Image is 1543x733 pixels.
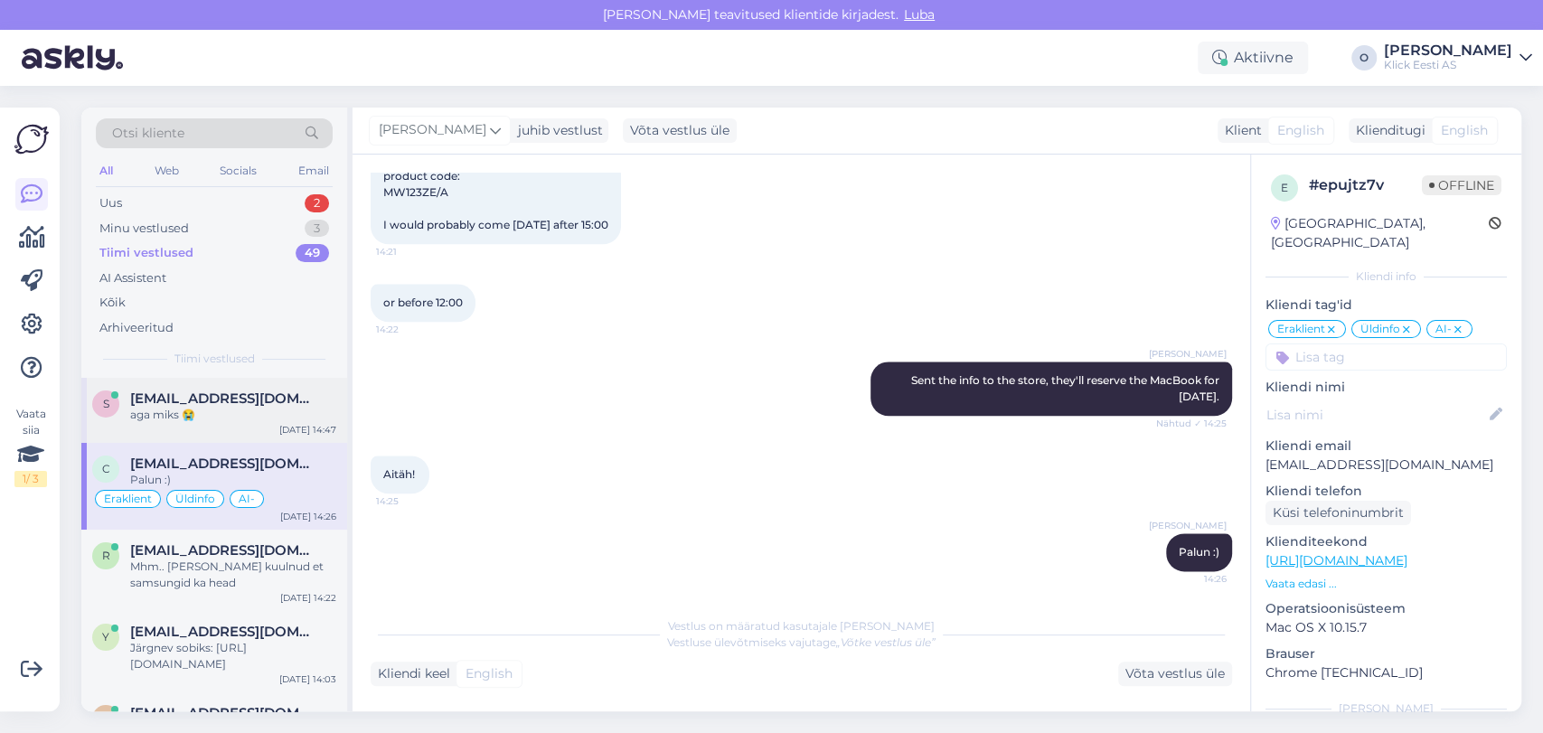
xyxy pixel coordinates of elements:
[1149,347,1227,361] span: [PERSON_NAME]
[1265,576,1507,592] p: Vaata edasi ...
[99,269,166,287] div: AI Assistent
[279,672,336,686] div: [DATE] 14:03
[130,624,318,640] span: yrlifoto@gmail.com
[1265,268,1507,285] div: Kliendi info
[1265,482,1507,501] p: Kliendi telefon
[130,542,318,559] span: ratsep.annika1995@gmail.com
[1349,121,1425,140] div: Klienditugi
[1265,599,1507,618] p: Operatsioonisüsteem
[280,510,336,523] div: [DATE] 14:26
[1360,324,1400,334] span: Üldinfo
[1384,43,1532,72] a: [PERSON_NAME]Klick Eesti AS
[102,549,110,562] span: r
[376,323,444,336] span: 14:22
[1266,405,1486,425] input: Lisa nimi
[239,493,255,504] span: AI-
[305,220,329,238] div: 3
[99,194,122,212] div: Uus
[1265,437,1507,456] p: Kliendi email
[130,390,318,407] span: shenriver71@gmail.com
[14,471,47,487] div: 1 / 3
[1422,175,1501,195] span: Offline
[383,296,463,309] span: or before 12:00
[174,351,255,367] span: Tiimi vestlused
[279,423,336,437] div: [DATE] 14:47
[623,118,737,143] div: Võta vestlus üle
[216,159,260,183] div: Socials
[151,159,183,183] div: Web
[103,397,109,410] span: s
[1265,378,1507,397] p: Kliendi nimi
[14,406,47,487] div: Vaata siia
[1281,181,1288,194] span: e
[376,494,444,508] span: 14:25
[1265,618,1507,637] p: Mac OS X 10.15.7
[667,635,936,649] span: Vestluse ülevõtmiseks vajutage
[102,462,110,475] span: c
[1309,174,1422,196] div: # epujtz7v
[1265,456,1507,475] p: [EMAIL_ADDRESS][DOMAIN_NAME]
[1118,662,1232,686] div: Võta vestlus üle
[130,640,336,672] div: Järgnev sobiks: [URL][DOMAIN_NAME]
[899,6,940,23] span: Luba
[1277,121,1324,140] span: English
[1265,644,1507,663] p: Brauser
[1265,663,1507,682] p: Chrome [TECHNICAL_ID]
[1351,45,1377,70] div: O
[1271,214,1489,252] div: [GEOGRAPHIC_DATA], [GEOGRAPHIC_DATA]
[130,472,336,488] div: Palun :)
[383,467,415,481] span: Aitäh!
[371,664,450,683] div: Kliendi keel
[280,591,336,605] div: [DATE] 14:22
[296,244,329,262] div: 49
[1265,501,1411,525] div: Küsi telefoninumbrit
[130,705,318,721] span: mari.reiljan@mail.ee
[130,559,336,591] div: Mhm.. [PERSON_NAME] kuulnud et samsungid ka head
[96,159,117,183] div: All
[511,121,603,140] div: juhib vestlust
[104,493,152,504] span: Eraklient
[99,294,126,312] div: Kõik
[1198,42,1308,74] div: Aktiivne
[466,664,513,683] span: English
[376,245,444,258] span: 14:21
[1149,519,1227,532] span: [PERSON_NAME]
[911,373,1222,403] span: Sent the info to the store, they'll reserve the MacBook for [DATE].
[112,124,184,143] span: Otsi kliente
[99,244,193,262] div: Tiimi vestlused
[836,635,936,649] i: „Võtke vestlus üle”
[1441,121,1488,140] span: English
[1265,700,1507,717] div: [PERSON_NAME]
[1265,296,1507,315] p: Kliendi tag'id
[305,194,329,212] div: 2
[1277,324,1325,334] span: Eraklient
[379,120,486,140] span: [PERSON_NAME]
[14,122,49,156] img: Askly Logo
[1159,572,1227,586] span: 14:26
[99,319,174,337] div: Arhiveeritud
[1218,121,1262,140] div: Klient
[1435,324,1452,334] span: AI-
[1265,552,1407,569] a: [URL][DOMAIN_NAME]
[1179,545,1219,559] span: Palun :)
[1384,43,1512,58] div: [PERSON_NAME]
[1265,343,1507,371] input: Lisa tag
[130,407,336,423] div: aga miks 😭
[102,630,109,644] span: y
[295,159,333,183] div: Email
[1384,58,1512,72] div: Klick Eesti AS
[175,493,215,504] span: Üldinfo
[130,456,318,472] span: cesarzeppini@gmail.com
[1156,417,1227,430] span: Nähtud ✓ 14:25
[1265,532,1507,551] p: Klienditeekond
[668,619,935,633] span: Vestlus on määratud kasutajale [PERSON_NAME]
[99,220,189,238] div: Minu vestlused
